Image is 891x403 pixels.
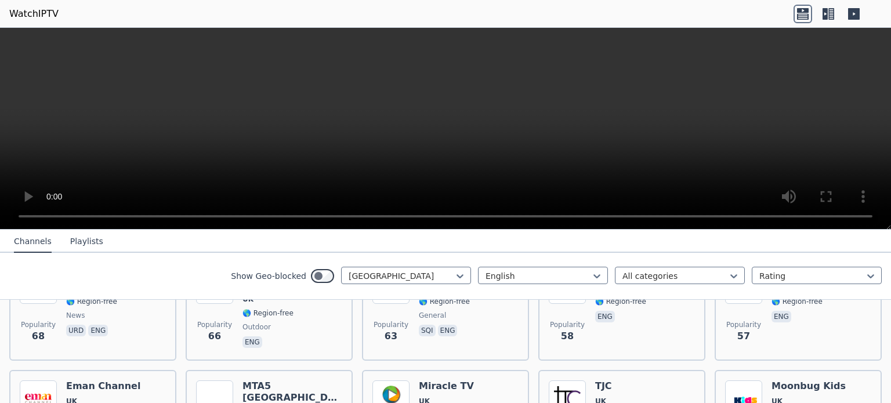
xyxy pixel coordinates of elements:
h6: TJC [595,380,646,392]
p: urd [66,325,86,336]
span: Popularity [374,320,408,329]
span: news [66,311,85,320]
span: 🌎 Region-free [419,297,470,306]
span: 68 [32,329,45,343]
button: Channels [14,231,52,253]
p: eng [595,311,615,322]
p: eng [438,325,458,336]
span: outdoor [242,322,271,332]
span: 58 [561,329,574,343]
span: Popularity [21,320,56,329]
a: WatchIPTV [9,7,59,21]
p: sqi [419,325,436,336]
span: 🌎 Region-free [595,297,646,306]
span: 🌎 Region-free [242,308,294,318]
span: Popularity [726,320,761,329]
span: 🌎 Region-free [66,297,117,306]
p: eng [772,311,791,322]
h6: Miracle TV [419,380,474,392]
h6: Moonbug Kids [772,380,846,392]
button: Playlists [70,231,103,253]
span: 63 [385,329,397,343]
p: eng [88,325,108,336]
p: eng [242,336,262,348]
span: 66 [208,329,221,343]
span: general [419,311,446,320]
span: 57 [737,329,750,343]
span: 🌎 Region-free [772,297,823,306]
span: Popularity [550,320,585,329]
span: Popularity [197,320,232,329]
label: Show Geo-blocked [231,270,306,282]
h6: Eman Channel [66,380,140,392]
